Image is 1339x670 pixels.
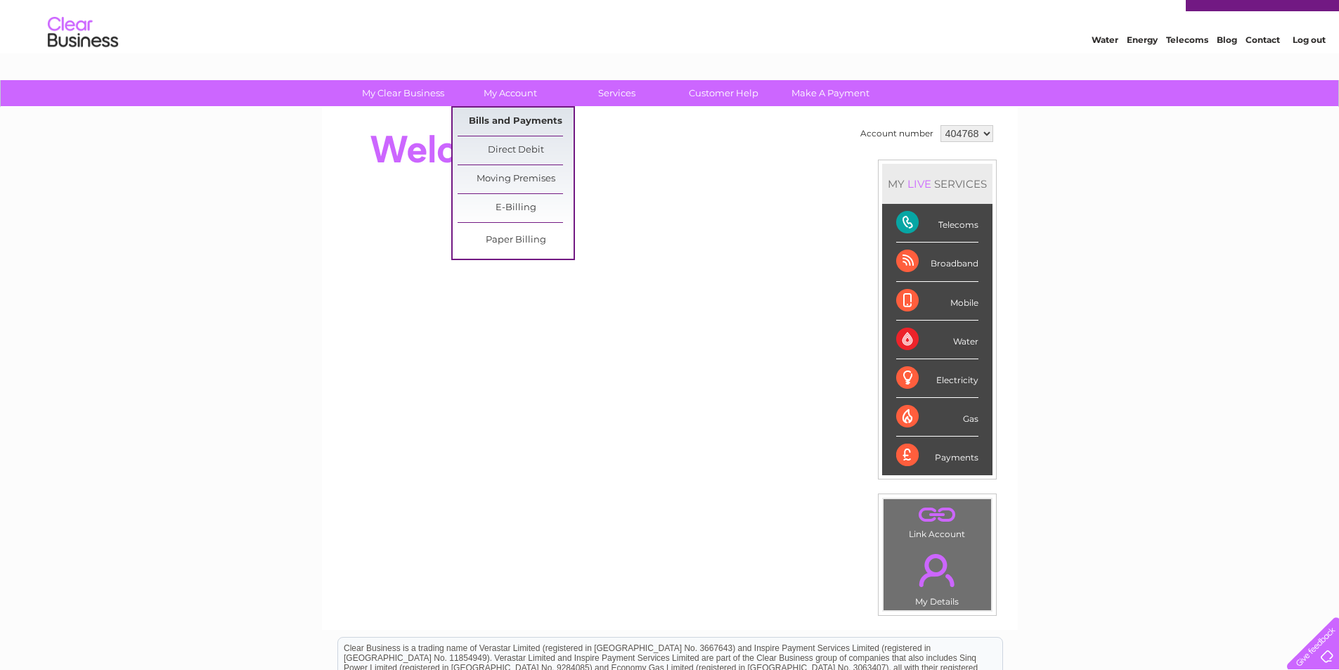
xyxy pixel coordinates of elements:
[458,226,574,255] a: Paper Billing
[1127,60,1158,70] a: Energy
[458,136,574,165] a: Direct Debit
[896,282,978,321] div: Mobile
[1074,7,1171,25] a: 0333 014 3131
[896,204,978,243] div: Telecoms
[458,194,574,222] a: E-Billing
[857,122,937,146] td: Account number
[1293,60,1326,70] a: Log out
[1246,60,1280,70] a: Contact
[887,546,988,595] a: .
[458,108,574,136] a: Bills and Payments
[458,165,574,193] a: Moving Premises
[896,398,978,437] div: Gas
[883,542,992,611] td: My Details
[896,437,978,475] div: Payments
[666,80,782,106] a: Customer Help
[345,80,461,106] a: My Clear Business
[896,359,978,398] div: Electricity
[1217,60,1237,70] a: Blog
[452,80,568,106] a: My Account
[882,164,992,204] div: MY SERVICES
[1166,60,1208,70] a: Telecoms
[772,80,888,106] a: Make A Payment
[47,37,119,79] img: logo.png
[338,8,1002,68] div: Clear Business is a trading name of Verastar Limited (registered in [GEOGRAPHIC_DATA] No. 3667643...
[1092,60,1118,70] a: Water
[896,321,978,359] div: Water
[896,243,978,281] div: Broadband
[559,80,675,106] a: Services
[883,498,992,543] td: Link Account
[887,503,988,527] a: .
[905,177,934,191] div: LIVE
